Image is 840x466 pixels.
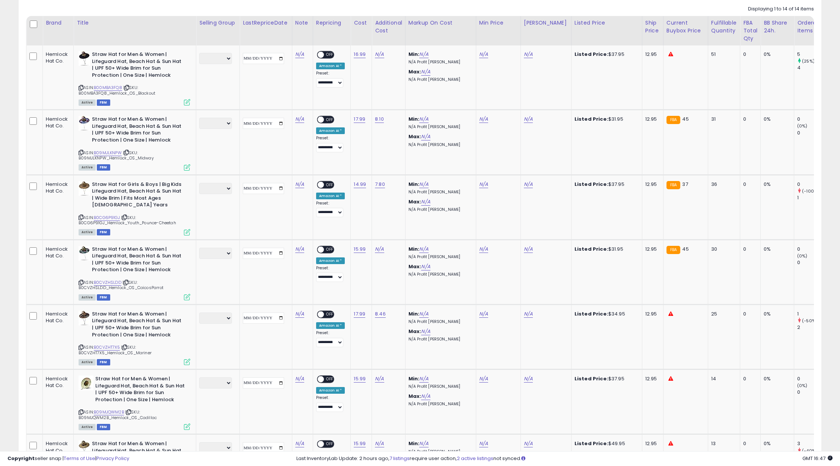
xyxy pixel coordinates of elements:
[97,164,110,171] span: FBM
[408,68,421,75] b: Max:
[575,375,636,382] div: $37.95
[711,375,734,382] div: 14
[797,311,827,317] div: 1
[97,359,110,365] span: FBM
[316,201,345,218] div: Preset:
[764,311,788,317] div: 0%
[46,311,68,324] div: Hemlock Hat Co.
[97,229,110,235] span: FBM
[575,181,608,188] b: Listed Price:
[375,51,384,58] a: N/A
[79,311,190,364] div: ASIN:
[743,51,755,58] div: 0
[419,440,428,447] a: N/A
[97,99,110,106] span: FBM
[666,19,705,35] div: Current Buybox Price
[79,279,163,291] span: | SKU: B0CVZHSLDD_Hemlock_OS_CaicosParrot
[79,424,96,430] span: All listings currently available for purchase on Amazon
[316,127,345,134] div: Amazon AI *
[96,455,129,462] a: Privacy Policy
[79,150,154,161] span: | SKU: B09MJLKNPW_Hemlock_OS_Midway
[797,246,827,253] div: 0
[324,246,336,253] span: OFF
[524,245,533,253] a: N/A
[645,116,658,123] div: 12.95
[575,51,608,58] b: Listed Price:
[524,51,533,58] a: N/A
[524,440,533,447] a: N/A
[479,181,488,188] a: N/A
[457,455,493,462] a: 2 active listings
[46,375,68,389] div: Hemlock Hat Co.
[743,440,755,447] div: 0
[408,375,420,382] b: Min:
[295,51,304,58] a: N/A
[575,51,636,58] div: $37.95
[316,19,348,27] div: Repricing
[575,440,608,447] b: Listed Price:
[92,246,182,275] b: Straw Hat for Men & Women | Lifeguard Hat, Beach Hat & Sun Hat | UPF 50+ Wide Brim for Sun Protec...
[524,310,533,318] a: N/A
[408,328,421,335] b: Max:
[419,310,428,318] a: N/A
[46,116,68,129] div: Hemlock Hat Co.
[240,16,292,45] th: CSV column name: cust_attr_4_LastRepriceDate
[94,85,122,91] a: B00MBA3FQ8
[79,181,90,196] img: 41R5Pnk2wCL._SL40_.jpg
[316,395,345,412] div: Preset:
[79,246,190,299] div: ASIN:
[77,19,193,27] div: Title
[421,198,430,206] a: N/A
[375,181,385,188] a: 7.80
[797,253,808,259] small: (0%)
[797,130,827,136] div: 0
[408,115,420,123] b: Min:
[575,246,636,253] div: $31.95
[764,181,788,188] div: 0%
[316,71,345,88] div: Preset:
[79,51,90,66] img: 31bvLK3dquL._SL40_.jpg
[295,181,304,188] a: N/A
[802,318,817,324] small: (-50%)
[764,246,788,253] div: 0%
[743,311,755,317] div: 0
[354,375,366,383] a: 15.99
[408,142,470,148] p: N/A Profit [PERSON_NAME]
[575,375,608,382] b: Listed Price:
[419,51,428,58] a: N/A
[375,310,386,318] a: 8.46
[375,245,384,253] a: N/A
[408,181,420,188] b: Min:
[797,116,827,123] div: 0
[797,259,827,266] div: 0
[79,215,176,226] span: | SKU: B0CG6P91GJ_Hemlock_Youth_Pounce-Cheetah
[94,150,122,156] a: B09MJLKNPW
[389,455,410,462] a: 7 listings
[408,198,421,205] b: Max:
[764,116,788,123] div: 0%
[199,19,236,27] div: Selling Group
[324,441,336,447] span: OFF
[797,194,827,201] div: 1
[421,328,430,335] a: N/A
[682,245,688,253] span: 45
[408,263,421,270] b: Max:
[645,19,660,35] div: Ship Price
[419,115,428,123] a: N/A
[711,246,734,253] div: 30
[295,375,304,383] a: N/A
[46,246,68,259] div: Hemlock Hat Co.
[79,246,90,261] img: 41I7kBroHvL._SL40_.jpg
[711,19,737,35] div: Fulfillable Quantity
[575,311,636,317] div: $34.95
[743,181,755,188] div: 0
[711,440,734,447] div: 13
[324,117,336,123] span: OFF
[666,181,680,189] small: FBA
[575,181,636,188] div: $37.95
[354,310,365,318] a: 17.99
[408,60,470,65] p: N/A Profit [PERSON_NAME]
[316,63,345,69] div: Amazon AI *
[94,215,120,221] a: B0CG6P91GJ
[764,19,791,35] div: BB Share 24h.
